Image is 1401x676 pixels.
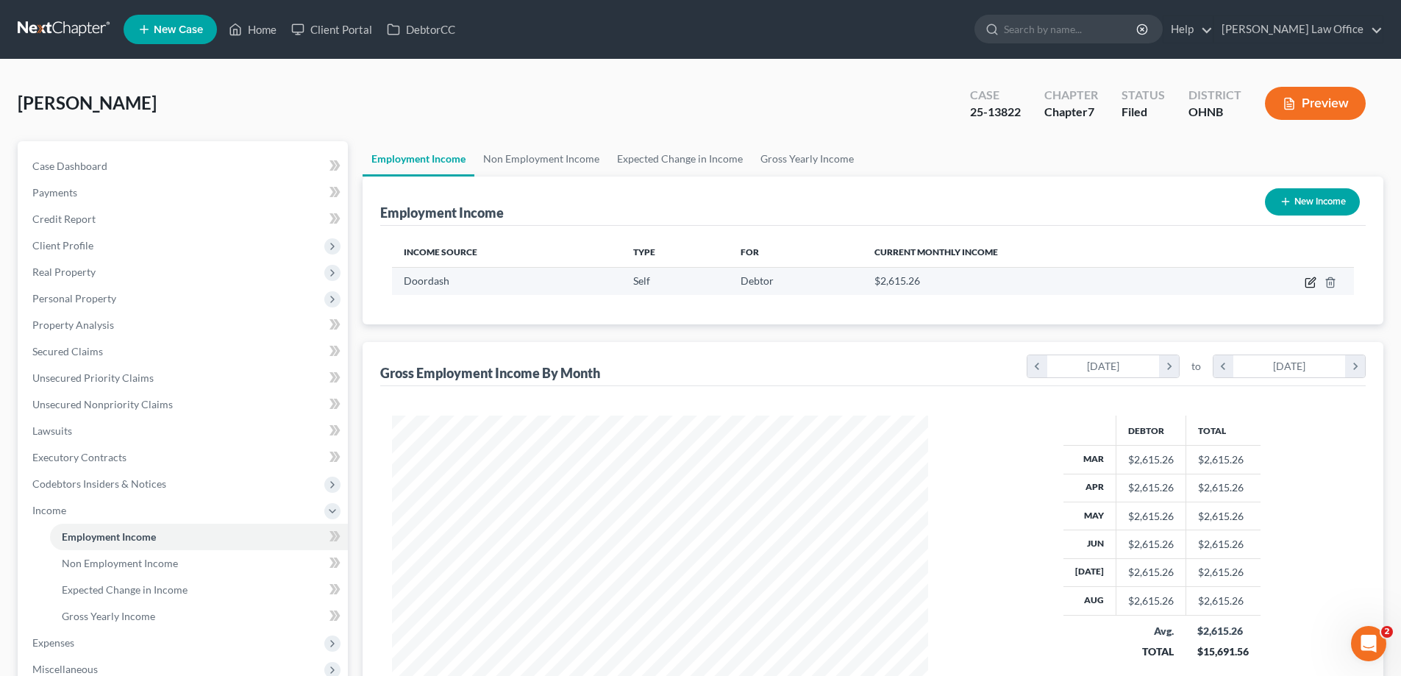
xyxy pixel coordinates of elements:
th: Debtor [1116,416,1186,445]
th: [DATE] [1063,558,1116,586]
a: Executory Contracts [21,444,348,471]
div: $2,615.26 [1197,624,1249,638]
a: Help [1163,16,1213,43]
span: Income Source [404,246,477,257]
th: Jun [1063,530,1116,558]
div: Filed [1122,104,1165,121]
span: Codebtors Insiders & Notices [32,477,166,490]
a: Credit Report [21,206,348,232]
span: Self [633,274,650,287]
a: Expected Change in Income [608,141,752,177]
span: For [741,246,759,257]
div: $2,615.26 [1128,480,1174,495]
i: chevron_left [1027,355,1047,377]
div: $2,615.26 [1128,537,1174,552]
span: $2,615.26 [874,274,920,287]
span: Non Employment Income [62,557,178,569]
span: Expenses [32,636,74,649]
span: Case Dashboard [32,160,107,172]
a: Expected Change in Income [50,577,348,603]
a: Case Dashboard [21,153,348,179]
div: $2,615.26 [1128,452,1174,467]
a: Gross Yearly Income [752,141,863,177]
span: [PERSON_NAME] [18,92,157,113]
td: $2,615.26 [1186,502,1261,530]
th: Apr [1063,474,1116,502]
span: Type [633,246,655,257]
div: $2,615.26 [1128,509,1174,524]
td: $2,615.26 [1186,474,1261,502]
a: Employment Income [363,141,474,177]
a: Client Portal [284,16,379,43]
th: May [1063,502,1116,530]
div: $15,691.56 [1197,644,1249,659]
span: Unsecured Priority Claims [32,371,154,384]
div: $2,615.26 [1128,565,1174,580]
input: Search by name... [1004,15,1138,43]
span: Income [32,504,66,516]
span: Doordash [404,274,449,287]
span: Debtor [741,274,774,287]
span: Unsecured Nonpriority Claims [32,398,173,410]
span: Secured Claims [32,345,103,357]
i: chevron_right [1159,355,1179,377]
th: Mar [1063,446,1116,474]
div: Status [1122,87,1165,104]
td: $2,615.26 [1186,530,1261,558]
th: Total [1186,416,1261,445]
span: Gross Yearly Income [62,610,155,622]
div: [DATE] [1047,355,1160,377]
span: 2 [1381,626,1393,638]
span: New Case [154,24,203,35]
div: Chapter [1044,104,1098,121]
a: Payments [21,179,348,206]
span: Credit Report [32,213,96,225]
span: Property Analysis [32,319,114,331]
span: Real Property [32,266,96,278]
div: Avg. [1127,624,1174,638]
span: Payments [32,186,77,199]
div: OHNB [1188,104,1241,121]
a: DebtorCC [379,16,463,43]
div: 25-13822 [970,104,1021,121]
div: Chapter [1044,87,1098,104]
a: Non Employment Income [50,550,348,577]
button: Preview [1265,87,1366,120]
span: Lawsuits [32,424,72,437]
span: Current Monthly Income [874,246,998,257]
a: Unsecured Nonpriority Claims [21,391,348,418]
a: Lawsuits [21,418,348,444]
td: $2,615.26 [1186,446,1261,474]
div: [DATE] [1233,355,1346,377]
span: Employment Income [62,530,156,543]
i: chevron_right [1345,355,1365,377]
a: Unsecured Priority Claims [21,365,348,391]
div: $2,615.26 [1128,594,1174,608]
a: Secured Claims [21,338,348,365]
a: Property Analysis [21,312,348,338]
div: Case [970,87,1021,104]
span: Personal Property [32,292,116,305]
a: Employment Income [50,524,348,550]
a: [PERSON_NAME] Law Office [1214,16,1383,43]
span: 7 [1088,104,1094,118]
div: Gross Employment Income By Month [380,364,600,382]
span: Miscellaneous [32,663,98,675]
div: TOTAL [1127,644,1174,659]
span: Executory Contracts [32,451,126,463]
a: Non Employment Income [474,141,608,177]
span: Expected Change in Income [62,583,188,596]
span: Client Profile [32,239,93,252]
div: District [1188,87,1241,104]
a: Home [221,16,284,43]
td: $2,615.26 [1186,587,1261,615]
a: Gross Yearly Income [50,603,348,630]
td: $2,615.26 [1186,558,1261,586]
span: to [1191,359,1201,374]
i: chevron_left [1213,355,1233,377]
button: New Income [1265,188,1360,216]
iframe: Intercom live chat [1351,626,1386,661]
th: Aug [1063,587,1116,615]
div: Employment Income [380,204,504,221]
